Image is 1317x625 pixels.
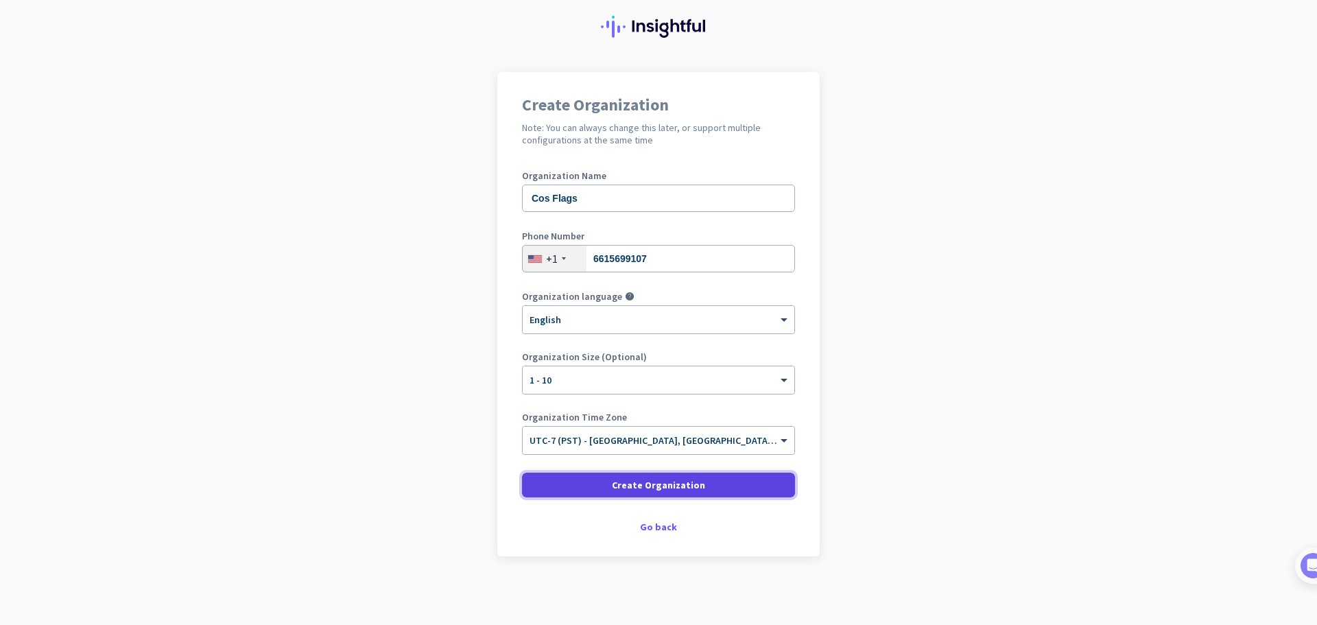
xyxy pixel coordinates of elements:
[522,352,795,362] label: Organization Size (Optional)
[522,231,795,241] label: Phone Number
[546,252,558,266] div: +1
[601,16,716,38] img: Insightful
[625,292,634,301] i: help
[522,522,795,532] div: Go back
[522,245,795,272] input: 201-555-0123
[522,412,795,422] label: Organization Time Zone
[522,121,795,146] h2: Note: You can always change this later, or support multiple configurations at the same time
[522,473,795,497] button: Create Organization
[522,97,795,113] h1: Create Organization
[522,185,795,212] input: What is the name of your organization?
[522,292,622,301] label: Organization language
[612,478,705,492] span: Create Organization
[522,171,795,180] label: Organization Name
